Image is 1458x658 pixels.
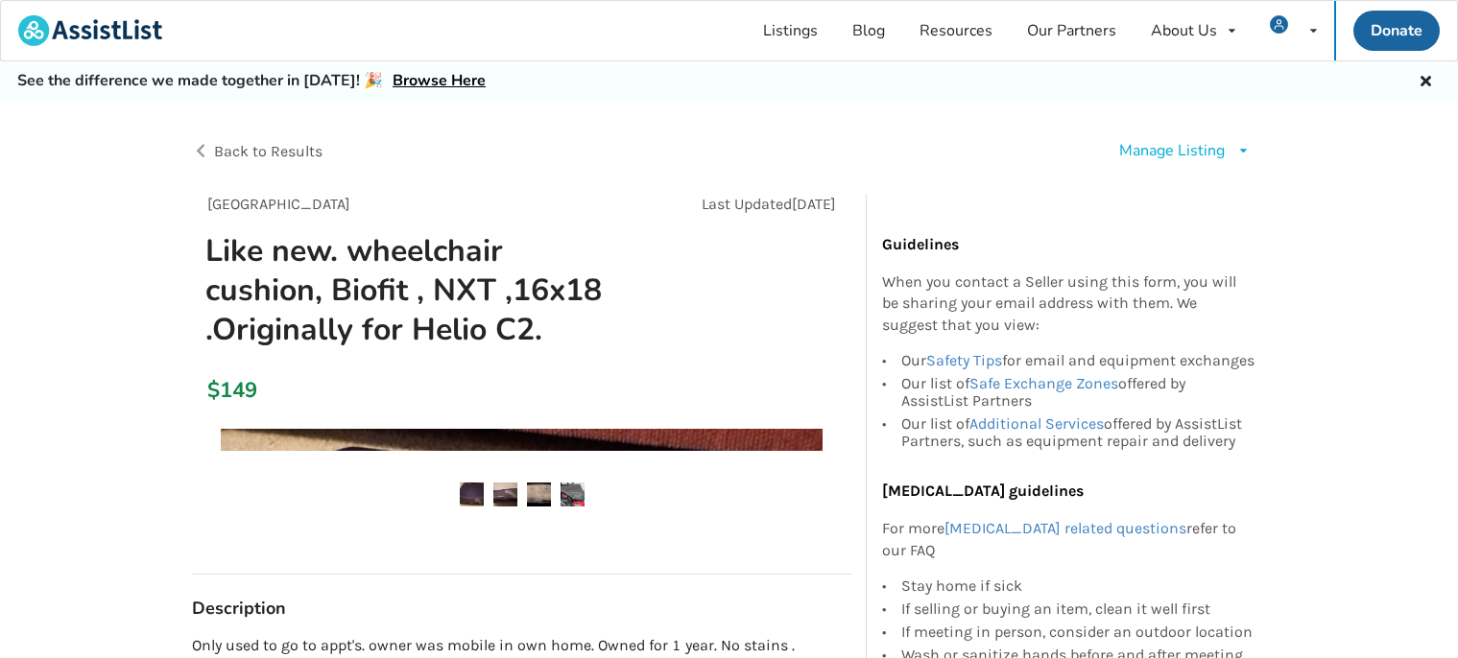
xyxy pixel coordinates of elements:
img: user icon [1270,15,1288,34]
div: Our list of offered by AssistList Partners, such as equipment repair and delivery [901,412,1256,450]
p: When you contact a Seller using this form, you will be sharing your email address with them. We s... [882,271,1256,338]
div: $149 [207,377,218,404]
a: Our Partners [1010,1,1134,60]
span: Last Updated [702,195,792,213]
div: Our list of offered by AssistList Partners [901,372,1256,412]
div: If selling or buying an item, clean it well first [901,598,1256,621]
div: About Us [1151,23,1217,38]
img: like new. wheelchair cushion, biofit , nxt ,16x18 .originally for helio c2. -wheelchair cushion-m... [561,482,585,506]
div: Stay home if sick [901,577,1256,598]
span: [DATE] [792,195,836,213]
a: Safe Exchange Zones [969,374,1118,392]
a: Safety Tips [926,351,1002,369]
b: [MEDICAL_DATA] guidelines [882,482,1084,500]
a: Donate [1353,11,1440,51]
h3: Description [192,598,851,620]
img: like new. wheelchair cushion, biofit , nxt ,16x18 .originally for helio c2. -wheelchair cushion-m... [460,482,484,506]
img: like new. wheelchair cushion, biofit , nxt ,16x18 .originally for helio c2. -wheelchair cushion-m... [493,482,517,506]
a: Blog [835,1,902,60]
h5: See the difference we made together in [DATE]! 🎉 [17,71,486,91]
a: Additional Services [969,414,1104,433]
a: [MEDICAL_DATA] related questions [944,519,1186,537]
span: Back to Results [214,142,323,160]
img: like new. wheelchair cushion, biofit , nxt ,16x18 .originally for helio c2. -wheelchair cushion-m... [527,482,551,506]
div: Manage Listing [1119,140,1225,162]
div: If meeting in person, consider an outdoor location [901,621,1256,644]
span: [GEOGRAPHIC_DATA] [207,195,350,213]
p: For more refer to our FAQ [882,518,1256,562]
b: Guidelines [882,235,959,253]
a: Listings [746,1,835,60]
h1: Like new. wheelchair cushion, Biofit , NXT ,16x18 .Originally for Helio C2. [190,231,644,349]
div: Our for email and equipment exchanges [901,352,1256,372]
img: assistlist-logo [18,15,162,46]
a: Browse Here [393,70,486,91]
a: Resources [902,1,1010,60]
